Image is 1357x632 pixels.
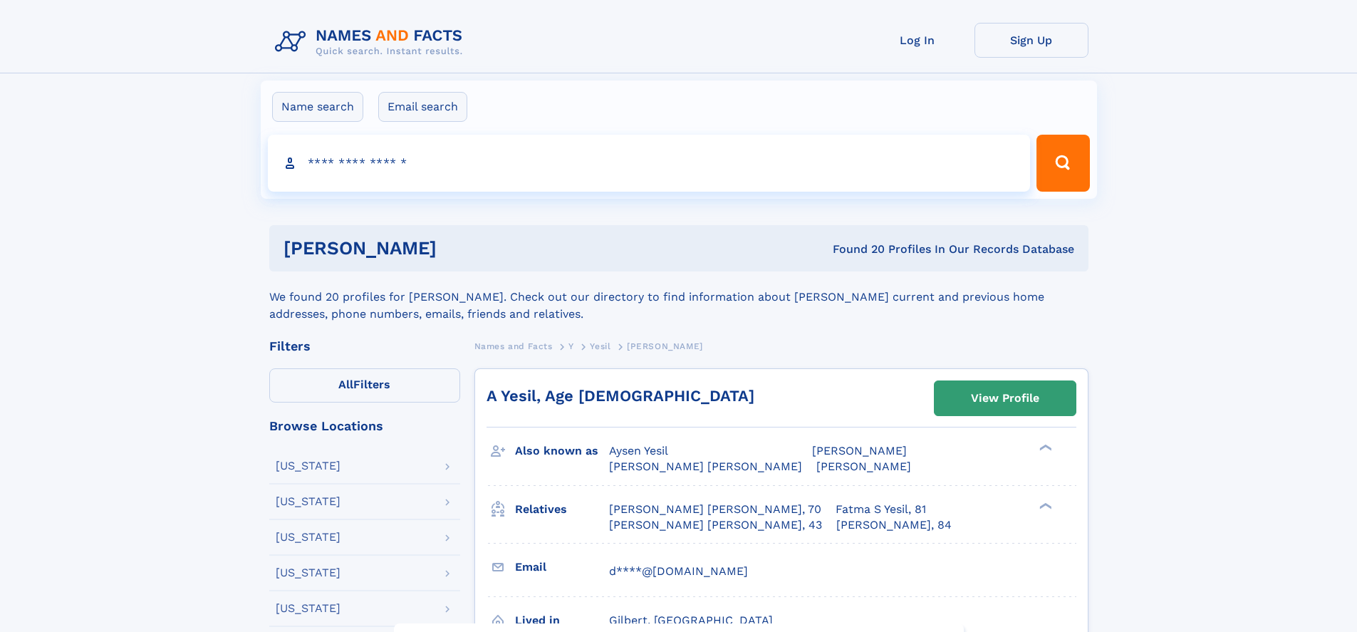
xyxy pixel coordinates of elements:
[515,439,609,463] h3: Also known as
[1036,443,1053,452] div: ❯
[836,517,952,533] a: [PERSON_NAME], 84
[269,23,474,61] img: Logo Names and Facts
[515,497,609,522] h3: Relatives
[568,337,574,355] a: Y
[1036,135,1089,192] button: Search Button
[269,340,460,353] div: Filters
[609,460,802,473] span: [PERSON_NAME] [PERSON_NAME]
[272,92,363,122] label: Name search
[609,502,821,517] a: [PERSON_NAME] [PERSON_NAME], 70
[609,613,773,627] span: Gilbert, [GEOGRAPHIC_DATA]
[861,23,974,58] a: Log In
[276,532,340,543] div: [US_STATE]
[284,239,635,257] h1: [PERSON_NAME]
[269,420,460,432] div: Browse Locations
[269,271,1088,323] div: We found 20 profiles for [PERSON_NAME]. Check out our directory to find information about [PERSON...
[609,517,822,533] a: [PERSON_NAME] [PERSON_NAME], 43
[515,555,609,579] h3: Email
[590,337,610,355] a: Yesil
[590,341,610,351] span: Yesil
[378,92,467,122] label: Email search
[816,460,911,473] span: [PERSON_NAME]
[971,382,1039,415] div: View Profile
[276,496,340,507] div: [US_STATE]
[836,502,926,517] a: Fatma S Yesil, 81
[276,567,340,579] div: [US_STATE]
[935,381,1076,415] a: View Profile
[627,341,703,351] span: [PERSON_NAME]
[276,460,340,472] div: [US_STATE]
[269,368,460,403] label: Filters
[635,242,1074,257] div: Found 20 Profiles In Our Records Database
[974,23,1088,58] a: Sign Up
[276,603,340,614] div: [US_STATE]
[487,387,754,405] a: A Yesil, Age [DEMOGRAPHIC_DATA]
[338,378,353,391] span: All
[474,337,553,355] a: Names and Facts
[812,444,907,457] span: [PERSON_NAME]
[609,444,668,457] span: Aysen Yesil
[568,341,574,351] span: Y
[268,135,1031,192] input: search input
[1036,501,1053,510] div: ❯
